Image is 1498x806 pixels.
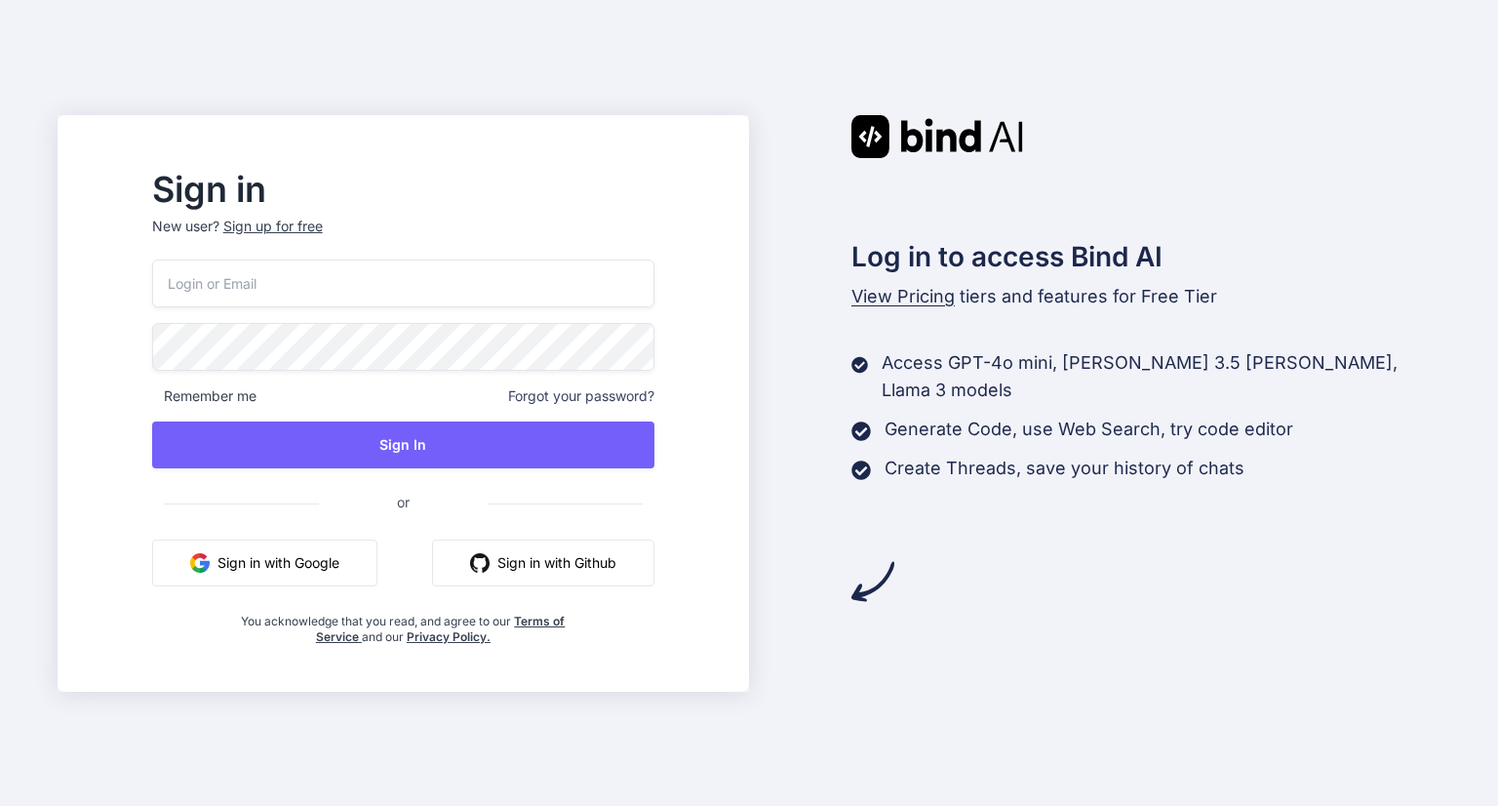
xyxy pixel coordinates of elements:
[152,260,654,307] input: Login or Email
[316,614,566,644] a: Terms of Service
[152,422,654,468] button: Sign In
[190,553,210,573] img: google
[885,416,1293,443] p: Generate Code, use Web Search, try code editor
[851,283,1440,310] p: tiers and features for Free Tier
[470,553,490,573] img: github
[152,386,256,406] span: Remember me
[885,455,1244,482] p: Create Threads, save your history of chats
[407,629,491,644] a: Privacy Policy.
[319,478,488,526] span: or
[882,349,1440,404] p: Access GPT-4o mini, [PERSON_NAME] 3.5 [PERSON_NAME], Llama 3 models
[152,217,654,260] p: New user?
[223,217,323,236] div: Sign up for free
[508,386,654,406] span: Forgot your password?
[851,286,955,306] span: View Pricing
[152,174,654,205] h2: Sign in
[851,560,894,603] img: arrow
[152,540,377,586] button: Sign in with Google
[432,540,654,586] button: Sign in with Github
[851,236,1440,277] h2: Log in to access Bind AI
[236,602,572,645] div: You acknowledge that you read, and agree to our and our
[851,115,1023,158] img: Bind AI logo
